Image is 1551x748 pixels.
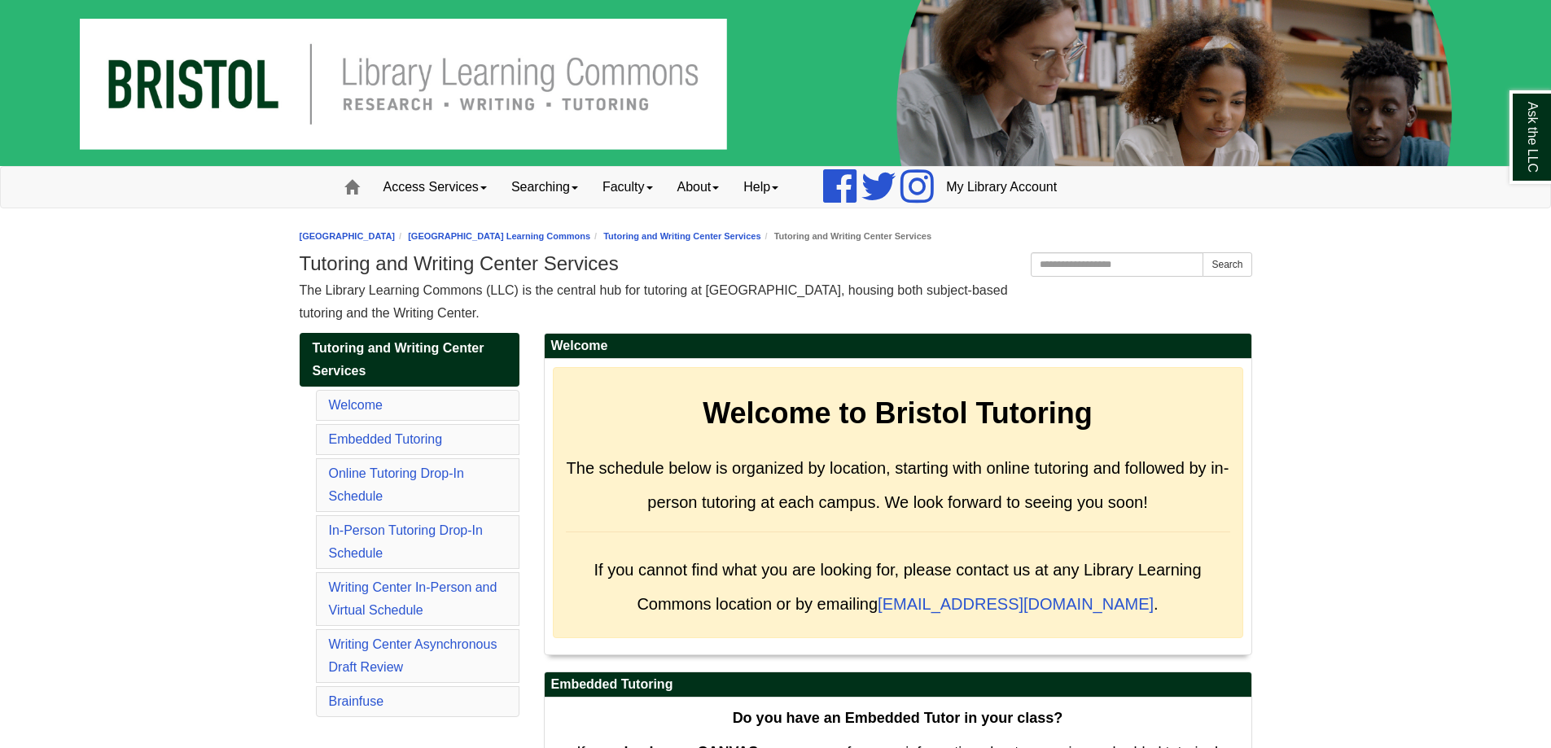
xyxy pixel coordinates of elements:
[733,710,1063,726] strong: Do you have an Embedded Tutor in your class?
[300,252,1252,275] h1: Tutoring and Writing Center Services
[499,167,590,208] a: Searching
[594,561,1201,613] span: If you cannot find what you are looking for, please contact us at any Library Learning Commons lo...
[761,229,931,244] li: Tutoring and Writing Center Services
[329,694,384,708] a: Brainfuse
[878,595,1154,613] a: [EMAIL_ADDRESS][DOMAIN_NAME]
[300,283,1008,320] span: The Library Learning Commons (LLC) is the central hub for tutoring at [GEOGRAPHIC_DATA], housing ...
[329,523,483,560] a: In-Person Tutoring Drop-In Schedule
[934,167,1069,208] a: My Library Account
[545,672,1251,698] h2: Embedded Tutoring
[603,231,760,241] a: Tutoring and Writing Center Services
[703,396,1093,430] strong: Welcome to Bristol Tutoring
[590,167,665,208] a: Faculty
[329,580,497,617] a: Writing Center In-Person and Virtual Schedule
[567,459,1229,511] span: The schedule below is organized by location, starting with online tutoring and followed by in-per...
[300,231,396,241] a: [GEOGRAPHIC_DATA]
[408,231,590,241] a: [GEOGRAPHIC_DATA] Learning Commons
[665,167,732,208] a: About
[545,334,1251,359] h2: Welcome
[329,466,464,503] a: Online Tutoring Drop-In Schedule
[300,333,519,387] a: Tutoring and Writing Center Services
[300,229,1252,244] nav: breadcrumb
[329,398,383,412] a: Welcome
[329,432,443,446] a: Embedded Tutoring
[731,167,791,208] a: Help
[371,167,499,208] a: Access Services
[329,637,497,674] a: Writing Center Asynchronous Draft Review
[313,341,484,378] span: Tutoring and Writing Center Services
[1203,252,1251,277] button: Search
